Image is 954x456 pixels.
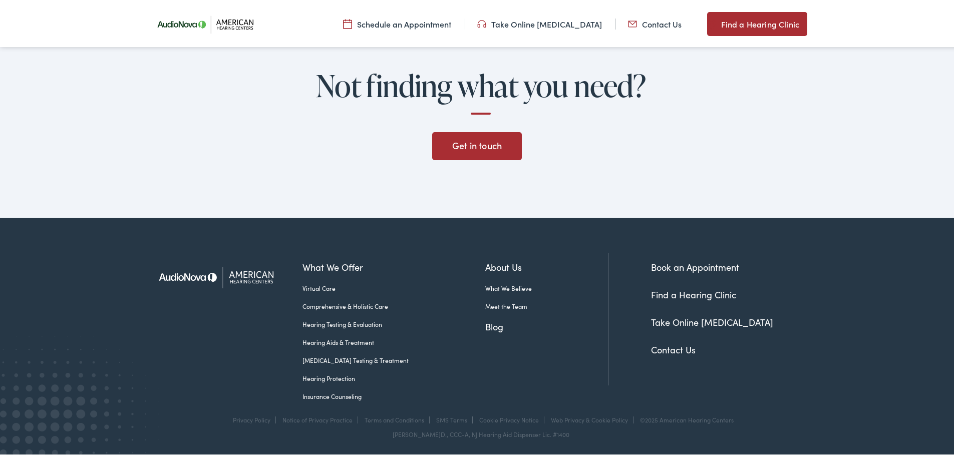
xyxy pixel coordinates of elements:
a: Hearing Testing & Evaluation [302,318,485,327]
a: Take Online [MEDICAL_DATA] [477,17,602,28]
a: Terms and Conditions [365,413,424,422]
a: Hearing Aids & Treatment [302,336,485,345]
a: What We Offer [302,258,485,272]
a: Take Online [MEDICAL_DATA] [651,314,773,326]
a: Book an Appointment [651,259,739,271]
a: Cookie Privacy Notice [479,413,539,422]
div: [PERSON_NAME]D., CCC-A, NJ Hearing Aid Dispenser Lic. #1400 [150,429,811,436]
a: Schedule an Appointment [343,17,451,28]
a: Meet the Team [485,300,608,309]
a: Contact Us [651,341,696,354]
img: utility icon [707,16,716,28]
a: What We Believe [485,282,608,291]
a: [MEDICAL_DATA] Testing & Treatment [302,354,485,363]
a: Blog [485,318,608,331]
a: Notice of Privacy Practice [282,413,353,422]
h2: Not finding what you need? [300,67,661,113]
img: utility icon [343,17,352,28]
img: utility icon [628,17,637,28]
img: American Hearing Centers [150,251,288,299]
a: Insurance Counseling [302,390,485,399]
a: Web Privacy & Cookie Policy [551,413,628,422]
a: Hearing Protection [302,372,485,381]
div: ©2025 American Hearing Centers [635,414,734,421]
a: Privacy Policy [233,413,270,422]
a: About Us [485,258,608,272]
a: Find a Hearing Clinic [707,10,807,34]
img: utility icon [477,17,486,28]
a: Virtual Care [302,282,485,291]
a: Comprehensive & Holistic Care [302,300,485,309]
a: Get in touch [432,130,521,158]
a: SMS Terms [436,413,467,422]
a: Contact Us [628,17,682,28]
a: Find a Hearing Clinic [651,286,736,299]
